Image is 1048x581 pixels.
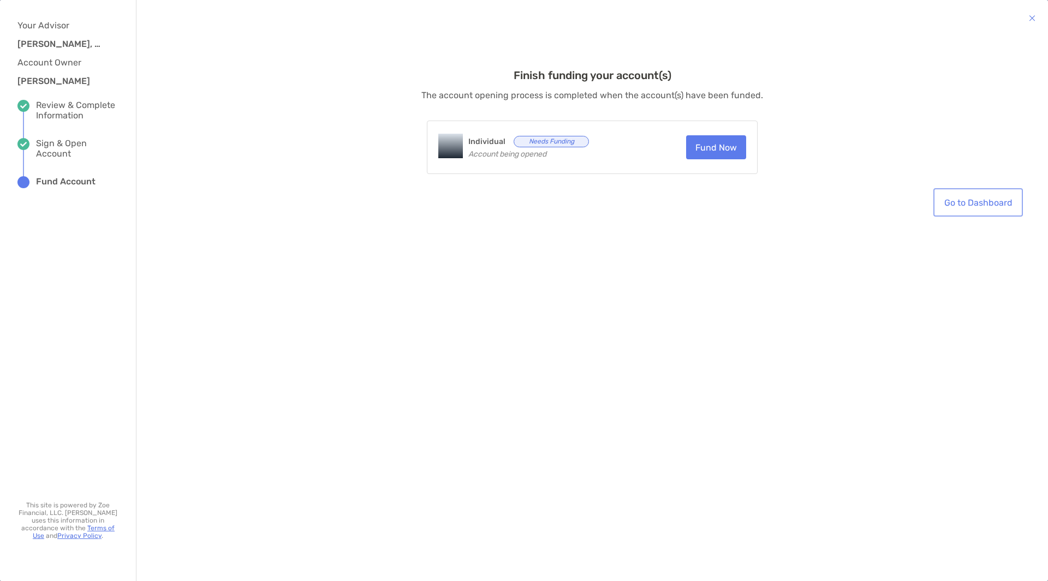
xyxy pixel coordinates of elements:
h4: Account Owner [17,57,110,68]
h3: [PERSON_NAME] [17,76,105,86]
i: Needs Funding [514,136,589,147]
div: Sign & Open Account [36,138,118,159]
img: white check [20,142,27,147]
div: Fund Account [36,176,96,188]
h4: Your Advisor [17,20,110,31]
a: Privacy Policy [57,532,102,540]
p: The account opening process is completed when the account(s) have been funded. [421,88,763,102]
h4: Finish funding your account(s) [421,69,763,82]
p: Account being opened [468,147,681,161]
p: This site is powered by Zoe Financial, LLC. [PERSON_NAME] uses this information in accordance wit... [17,501,118,540]
a: Go to Dashboard [936,190,1021,214]
div: Review & Complete Information [36,100,118,121]
img: button icon [1029,11,1035,25]
button: Fund Now [686,135,746,159]
h4: Individual [468,136,681,147]
img: white check [20,104,27,109]
h3: [PERSON_NAME], CFP®, CIMA, CEPA [17,39,105,49]
img: option icon [438,134,463,158]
